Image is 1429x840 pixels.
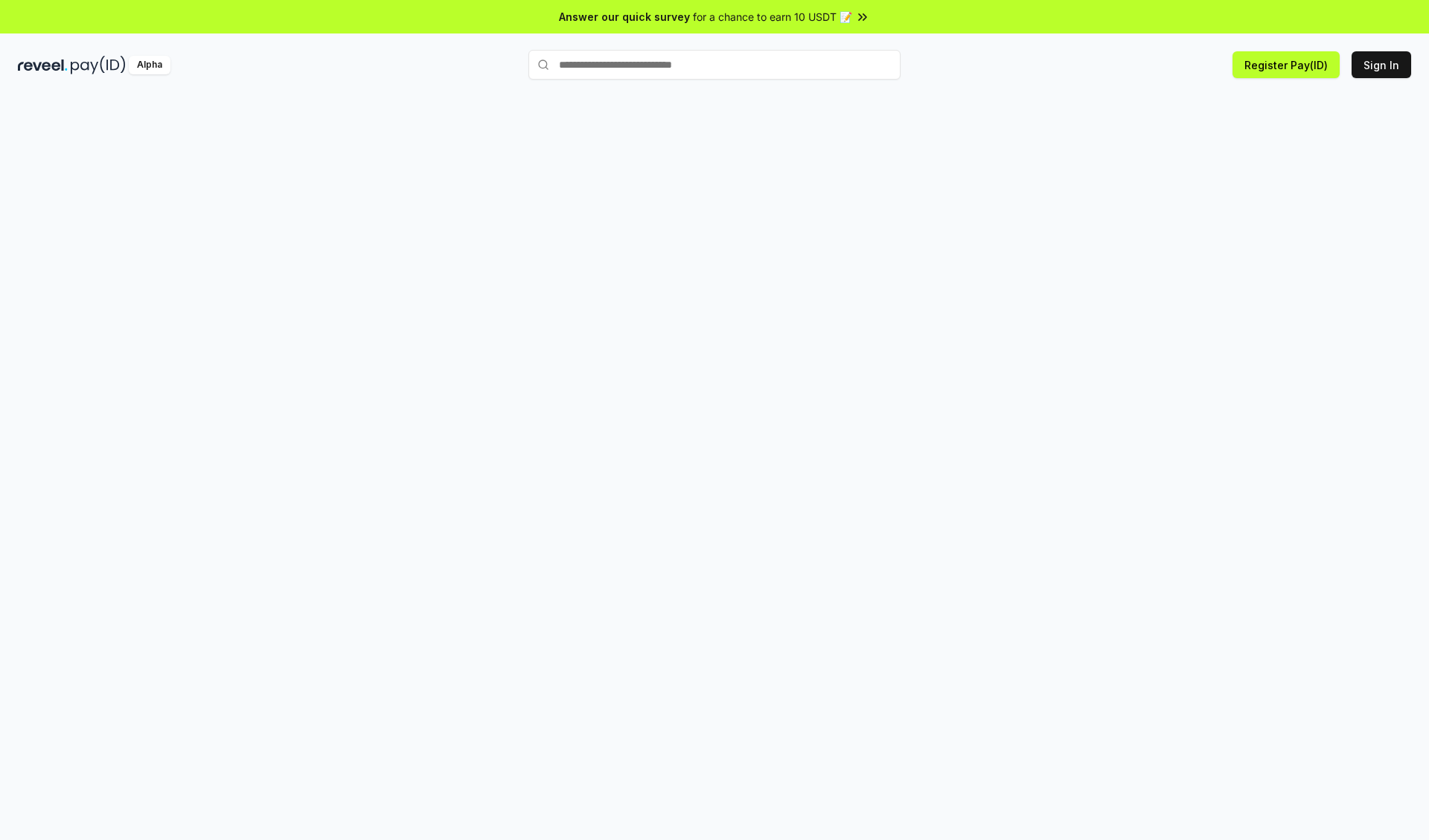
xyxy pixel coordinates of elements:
button: Sign In [1352,51,1411,78]
img: pay_id [71,56,126,74]
button: Register Pay(ID) [1233,51,1340,78]
span: Answer our quick survey [559,9,690,25]
div: Alpha [129,56,170,74]
img: reveel_dark [18,56,68,74]
span: for a chance to earn 10 USDT 📝 [693,9,852,25]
